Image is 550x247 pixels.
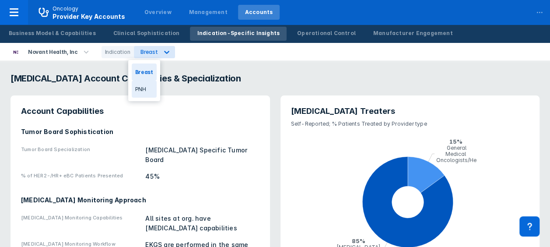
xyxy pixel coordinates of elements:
[113,29,180,37] div: Clinical Sophistication
[21,127,259,137] div: Tumor Board Sophistication
[446,145,466,151] tspan: General
[238,5,280,20] a: Accounts
[140,49,158,55] div: Breast
[21,106,259,116] h3: Account Capabilities
[2,27,103,41] a: Business Model & Capabilities
[53,5,79,13] p: Oncology
[449,138,462,145] tspan: 15%
[53,13,125,20] span: Provider Key Accounts
[189,8,228,16] div: Management
[21,195,259,205] div: [MEDICAL_DATA] Monitoring Approach
[132,81,157,98] div: PNH
[145,214,259,233] div: All sites at org. have [MEDICAL_DATA] capabilities
[291,116,529,128] p: Self-Reported; % Patients Treated by Provider type
[21,172,140,181] div: % of HER2-/HR+ eBC Patients Presented
[21,145,140,165] div: Tumor Board Specialization
[197,29,280,37] div: Indication-Specific Insights
[531,1,548,20] div: ...
[144,8,172,16] div: Overview
[11,72,539,85] h3: [MEDICAL_DATA] Account Capabilities & Specialization
[290,27,363,41] a: Operational Control
[297,29,356,37] div: Operational Control
[445,151,466,157] tspan: Medical
[102,46,134,58] div: Indication
[291,106,529,116] h3: [MEDICAL_DATA] Treaters
[373,29,453,37] div: Manufacturer Engagement
[132,64,157,81] div: Breast
[366,27,460,41] a: Manufacturer Engagement
[11,47,21,57] img: novant-health
[182,5,235,20] a: Management
[190,27,287,41] a: Indication-Specific Insights
[351,237,365,244] tspan: 85%
[137,5,179,20] a: Overview
[106,27,187,41] a: Clinical Sophistication
[245,8,273,16] div: Accounts
[25,46,81,58] div: Novant Health, Inc
[145,172,259,181] div: 45%
[21,214,140,233] div: [MEDICAL_DATA] Monitoring Capabilities
[436,157,476,163] tspan: Oncologists/He
[145,145,259,165] div: [MEDICAL_DATA] Specific Tumor Board
[9,29,96,37] div: Business Model & Capabilities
